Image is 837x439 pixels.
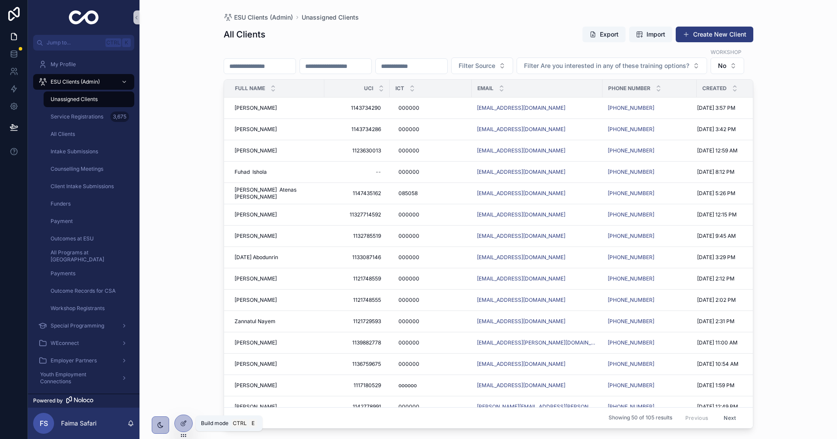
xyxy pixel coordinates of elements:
a: [PERSON_NAME] [235,105,319,111]
a: [PHONE_NUMBER] [608,105,654,111]
span: Filter Source [459,61,495,70]
a: 000000 [395,293,466,307]
span: [DATE] 3:57 PM [697,105,735,111]
a: [PERSON_NAME] [235,361,319,368]
a: 1123630013 [330,144,384,158]
a: [EMAIL_ADDRESS][PERSON_NAME][DOMAIN_NAME] [477,339,597,346]
a: [EMAIL_ADDRESS][DOMAIN_NAME] [477,233,597,240]
div: 3,675 [110,111,129,122]
a: 000000 [395,165,466,179]
span: Funders [51,200,71,207]
a: oooooo [395,378,466,392]
a: [PHONE_NUMBER] [608,318,691,325]
span: 1121729593 [333,318,381,325]
a: 1121729593 [330,314,384,328]
a: [EMAIL_ADDRESS][DOMAIN_NAME] [477,254,597,261]
a: 000000 [395,400,466,414]
a: All Clients [44,126,134,142]
span: ESU Clients (Admin) [51,78,100,85]
div: scrollable content [28,51,139,394]
a: [PHONE_NUMBER] [608,275,691,282]
span: K [123,39,130,46]
a: [PERSON_NAME] [235,382,319,389]
a: [DATE] 11:00 AM [697,339,777,346]
span: 000000 [398,147,419,154]
span: [DATE] 12:49 PM [697,403,738,410]
a: Service Registrations3,675 [44,109,134,125]
a: [EMAIL_ADDRESS][DOMAIN_NAME] [477,318,565,325]
span: 000000 [398,297,419,304]
a: 1136759675 [330,357,384,371]
a: 11327714592 [330,208,384,222]
span: Ctrl [232,419,248,428]
a: [PHONE_NUMBER] [608,254,654,261]
a: 000000 [395,229,466,243]
a: Funders [44,196,134,212]
a: [EMAIL_ADDRESS][DOMAIN_NAME] [477,211,565,218]
span: 1133087146 [333,254,381,261]
a: 1132785519 [330,229,384,243]
span: 000000 [398,211,419,218]
span: 1142778991 [333,403,381,410]
a: [EMAIL_ADDRESS][DOMAIN_NAME] [477,318,597,325]
a: [EMAIL_ADDRESS][DOMAIN_NAME] [477,126,565,133]
span: 1136759675 [333,361,381,368]
a: [PERSON_NAME] [235,126,319,133]
span: Filter Are you interested in any of these training options? [524,61,689,70]
span: 1121748559 [333,275,381,282]
span: 1143734286 [333,126,381,133]
span: FS [40,418,48,429]
span: [DATE] 3:42 PM [697,126,736,133]
a: [PERSON_NAME] [235,147,319,154]
a: [PHONE_NUMBER] [608,147,654,154]
span: All Programs at [GEOGRAPHIC_DATA] [51,249,126,263]
a: [DATE] 2:31 PM [697,318,777,325]
button: Jump to...CtrlK [33,35,134,51]
a: [PHONE_NUMBER] [608,169,691,176]
span: [DATE] 2:31 PM [697,318,735,325]
span: [DATE] 12:15 PM [697,211,737,218]
a: [DATE] 5:26 PM [697,190,777,197]
a: [PERSON_NAME] [235,403,319,410]
a: [DATE] 12:49 PM [697,403,777,410]
a: [PHONE_NUMBER] [608,254,691,261]
span: [DATE] 9:45 AM [697,233,736,240]
h1: All Clients [224,28,265,41]
span: [PERSON_NAME] Atenas [PERSON_NAME] [235,186,319,200]
span: Powered by [33,397,63,404]
a: My Profile [33,57,134,72]
a: [EMAIL_ADDRESS][DOMAIN_NAME] [477,147,565,154]
a: 1117180529 [330,378,384,392]
a: 000000 [395,101,466,115]
span: [DATE] 8:12 PM [697,169,735,176]
a: Youth Employment Connections [33,370,134,386]
span: Showing 50 of 105 results [609,415,672,422]
a: 1143734290 [330,101,384,115]
span: UCI [364,85,373,92]
a: ESU Clients (Admin) [33,74,134,90]
span: E [249,420,256,427]
span: 1143734290 [333,105,381,111]
span: Full Name [235,85,265,92]
span: Special Programming [51,322,104,329]
span: 000000 [398,105,419,111]
span: Jump to... [47,39,102,46]
span: [PERSON_NAME] [235,126,277,133]
a: [DATE] 3:57 PM [697,105,777,111]
span: Intake Submissions [51,148,98,155]
a: [PHONE_NUMBER] [608,233,654,240]
span: Build mode [201,420,228,427]
span: 1132785519 [333,233,381,240]
span: [DATE] 11:00 AM [697,339,738,346]
a: [PERSON_NAME] [235,297,319,304]
span: 000000 [398,233,419,240]
span: Youth Employment Connections [40,371,114,385]
a: [PHONE_NUMBER] [608,190,654,197]
span: [PERSON_NAME] [235,403,277,410]
span: All Clients [51,131,75,138]
a: [PERSON_NAME] [235,233,319,240]
a: [PERSON_NAME] [235,339,319,346]
a: 000000 [395,250,466,264]
a: Unassigned Clients [302,13,359,22]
